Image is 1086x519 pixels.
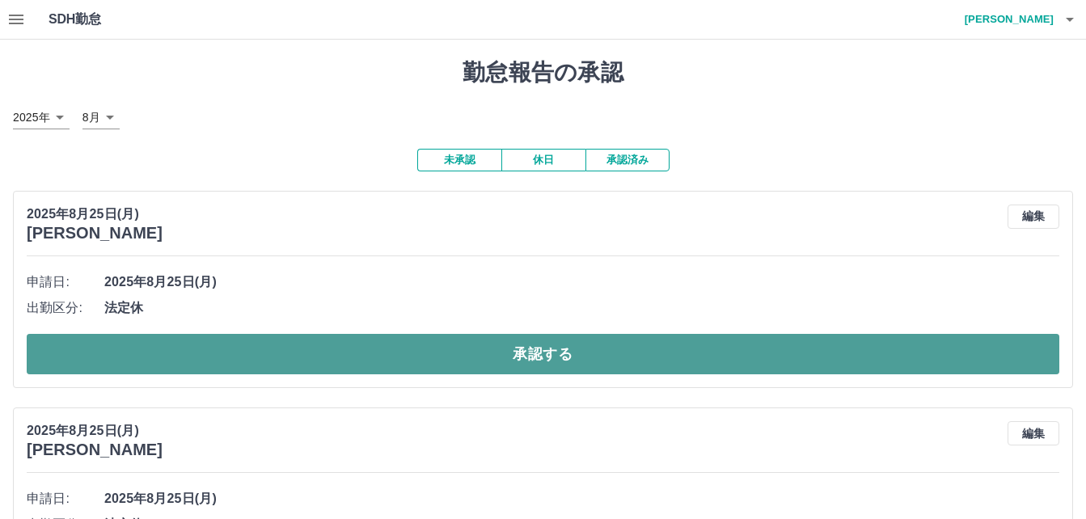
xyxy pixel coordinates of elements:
[13,106,70,129] div: 2025年
[417,149,501,171] button: 未承認
[27,298,104,318] span: 出勤区分:
[104,298,1059,318] span: 法定休
[13,59,1073,86] h1: 勤怠報告の承認
[1008,205,1059,229] button: 編集
[104,489,1059,508] span: 2025年8月25日(月)
[1008,421,1059,445] button: 編集
[27,272,104,292] span: 申請日:
[82,106,120,129] div: 8月
[27,205,163,224] p: 2025年8月25日(月)
[104,272,1059,292] span: 2025年8月25日(月)
[27,489,104,508] span: 申請日:
[501,149,585,171] button: 休日
[27,224,163,243] h3: [PERSON_NAME]
[585,149,670,171] button: 承認済み
[27,441,163,459] h3: [PERSON_NAME]
[27,334,1059,374] button: 承認する
[27,421,163,441] p: 2025年8月25日(月)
